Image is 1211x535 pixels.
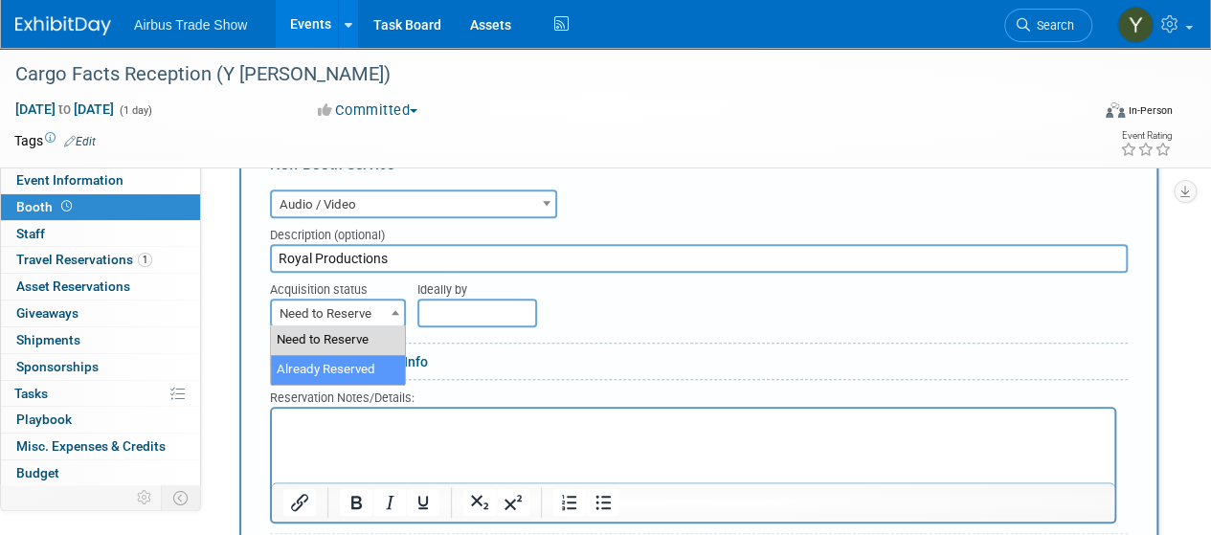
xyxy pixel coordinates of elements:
[1004,9,1092,42] a: Search
[14,386,48,401] span: Tasks
[1,274,200,300] a: Asset Reservations
[16,412,72,427] span: Playbook
[16,199,76,214] span: Booth
[138,253,152,267] span: 1
[1,327,200,353] a: Shipments
[587,489,619,516] button: Bullet list
[1003,100,1173,128] div: Event Format
[417,273,1054,299] div: Ideally by
[270,189,557,218] span: Audio / Video
[16,438,166,454] span: Misc. Expenses & Credits
[270,388,1116,407] div: Reservation Notes/Details:
[1,434,200,459] a: Misc. Expenses & Credits
[56,101,74,117] span: to
[311,100,425,121] button: Committed
[270,154,1128,185] div: New Booth Service
[1,167,200,193] a: Event Information
[16,465,59,480] span: Budget
[128,485,162,510] td: Personalize Event Tab Strip
[1,301,200,326] a: Giveaways
[463,489,496,516] button: Subscript
[14,131,96,150] td: Tags
[270,299,406,327] span: Need to Reserve
[272,191,555,218] span: Audio / Video
[1,194,200,220] a: Booth
[272,409,1114,482] iframe: Rich Text Area
[407,489,439,516] button: Underline
[16,172,123,188] span: Event Information
[1,460,200,486] a: Budget
[1030,18,1074,33] span: Search
[16,359,99,374] span: Sponsorships
[553,489,586,516] button: Numbered list
[16,332,80,347] span: Shipments
[271,355,405,385] li: Already Reserved
[1,381,200,407] a: Tasks
[134,17,247,33] span: Airbus Trade Show
[16,226,45,241] span: Staff
[9,57,1074,92] div: Cargo Facts Reception (Y [PERSON_NAME])
[1117,7,1154,43] img: Yolanda Bauza
[1,354,200,380] a: Sponsorships
[64,135,96,148] a: Edit
[16,252,152,267] span: Travel Reservations
[1,247,200,273] a: Travel Reservations1
[16,279,130,294] span: Asset Reservations
[57,199,76,213] span: Booth not reserved yet
[270,218,1128,244] div: Description (optional)
[497,489,529,516] button: Superscript
[1106,102,1125,118] img: Format-Inperson.png
[14,100,115,118] span: [DATE] [DATE]
[373,489,406,516] button: Italic
[340,489,372,516] button: Bold
[1120,131,1172,141] div: Event Rating
[16,305,78,321] span: Giveaways
[283,489,316,516] button: Insert/edit link
[271,325,405,355] li: Need to Reserve
[118,104,152,117] span: (1 day)
[162,485,201,510] td: Toggle Event Tabs
[270,273,389,299] div: Acquisition status
[1128,103,1173,118] div: In-Person
[1,221,200,247] a: Staff
[1,407,200,433] a: Playbook
[15,16,111,35] img: ExhibitDay
[272,301,404,327] span: Need to Reserve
